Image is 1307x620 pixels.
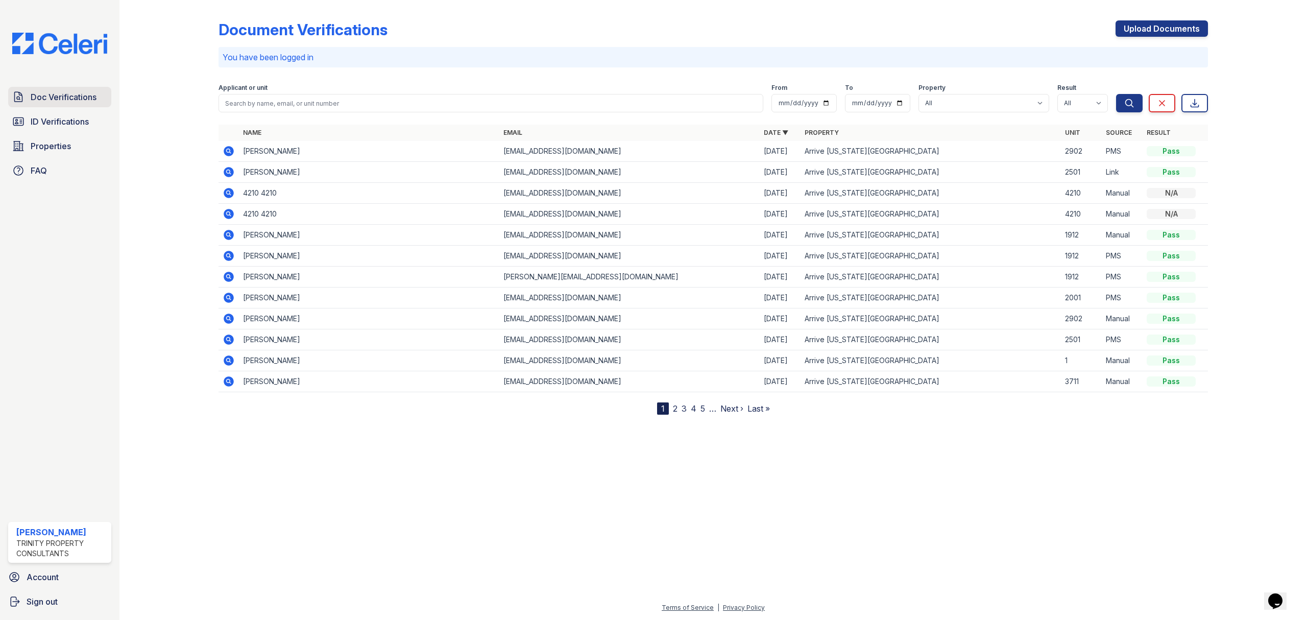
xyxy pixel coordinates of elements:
[760,204,801,225] td: [DATE]
[239,267,499,288] td: [PERSON_NAME]
[764,129,788,136] a: Date ▼
[27,571,59,583] span: Account
[801,204,1061,225] td: Arrive [US_STATE][GEOGRAPHIC_DATA]
[31,164,47,177] span: FAQ
[760,246,801,267] td: [DATE]
[499,350,760,371] td: [EMAIL_ADDRESS][DOMAIN_NAME]
[499,225,760,246] td: [EMAIL_ADDRESS][DOMAIN_NAME]
[760,183,801,204] td: [DATE]
[239,246,499,267] td: [PERSON_NAME]
[1102,371,1143,392] td: Manual
[4,33,115,54] img: CE_Logo_Blue-a8612792a0a2168367f1c8372b55b34899dd931a85d93a1a3d3e32e68fde9ad4.png
[760,350,801,371] td: [DATE]
[1061,371,1102,392] td: 3711
[239,141,499,162] td: [PERSON_NAME]
[219,20,388,39] div: Document Verifications
[673,403,677,414] a: 2
[760,141,801,162] td: [DATE]
[760,308,801,329] td: [DATE]
[760,288,801,308] td: [DATE]
[1102,288,1143,308] td: PMS
[239,183,499,204] td: 4210 4210
[1106,129,1132,136] a: Source
[499,246,760,267] td: [EMAIL_ADDRESS][DOMAIN_NAME]
[239,288,499,308] td: [PERSON_NAME]
[1102,267,1143,288] td: PMS
[1061,246,1102,267] td: 1912
[8,111,111,132] a: ID Verifications
[499,204,760,225] td: [EMAIL_ADDRESS][DOMAIN_NAME]
[1102,329,1143,350] td: PMS
[499,329,760,350] td: [EMAIL_ADDRESS][DOMAIN_NAME]
[223,51,1204,63] p: You have been logged in
[1061,204,1102,225] td: 4210
[1061,329,1102,350] td: 2501
[1147,293,1196,303] div: Pass
[8,160,111,181] a: FAQ
[1061,288,1102,308] td: 2001
[1147,146,1196,156] div: Pass
[1061,308,1102,329] td: 2902
[1061,141,1102,162] td: 2902
[16,526,107,538] div: [PERSON_NAME]
[1102,225,1143,246] td: Manual
[662,604,714,611] a: Terms of Service
[801,308,1061,329] td: Arrive [US_STATE][GEOGRAPHIC_DATA]
[717,604,719,611] div: |
[845,84,853,92] label: To
[801,246,1061,267] td: Arrive [US_STATE][GEOGRAPHIC_DATA]
[1116,20,1208,37] a: Upload Documents
[499,162,760,183] td: [EMAIL_ADDRESS][DOMAIN_NAME]
[1147,167,1196,177] div: Pass
[771,84,787,92] label: From
[723,604,765,611] a: Privacy Policy
[1102,350,1143,371] td: Manual
[499,267,760,288] td: [PERSON_NAME][EMAIL_ADDRESS][DOMAIN_NAME]
[219,84,268,92] label: Applicant or unit
[239,162,499,183] td: [PERSON_NAME]
[801,141,1061,162] td: Arrive [US_STATE][GEOGRAPHIC_DATA]
[239,308,499,329] td: [PERSON_NAME]
[239,225,499,246] td: [PERSON_NAME]
[1061,162,1102,183] td: 2501
[691,403,696,414] a: 4
[1147,272,1196,282] div: Pass
[239,204,499,225] td: 4210 4210
[1065,129,1080,136] a: Unit
[239,371,499,392] td: [PERSON_NAME]
[8,136,111,156] a: Properties
[31,91,96,103] span: Doc Verifications
[4,567,115,587] a: Account
[1102,204,1143,225] td: Manual
[1147,376,1196,387] div: Pass
[918,84,946,92] label: Property
[1147,335,1196,345] div: Pass
[801,225,1061,246] td: Arrive [US_STATE][GEOGRAPHIC_DATA]
[1102,162,1143,183] td: Link
[709,402,716,415] span: …
[760,267,801,288] td: [DATE]
[1102,141,1143,162] td: PMS
[499,288,760,308] td: [EMAIL_ADDRESS][DOMAIN_NAME]
[1061,225,1102,246] td: 1912
[801,371,1061,392] td: Arrive [US_STATE][GEOGRAPHIC_DATA]
[239,329,499,350] td: [PERSON_NAME]
[499,371,760,392] td: [EMAIL_ADDRESS][DOMAIN_NAME]
[4,591,115,612] button: Sign out
[1102,246,1143,267] td: PMS
[760,329,801,350] td: [DATE]
[801,267,1061,288] td: Arrive [US_STATE][GEOGRAPHIC_DATA]
[801,329,1061,350] td: Arrive [US_STATE][GEOGRAPHIC_DATA]
[499,141,760,162] td: [EMAIL_ADDRESS][DOMAIN_NAME]
[1147,314,1196,324] div: Pass
[1147,209,1196,219] div: N/A
[1057,84,1076,92] label: Result
[1147,129,1171,136] a: Result
[16,538,107,559] div: Trinity Property Consultants
[657,402,669,415] div: 1
[499,308,760,329] td: [EMAIL_ADDRESS][DOMAIN_NAME]
[1061,350,1102,371] td: 1
[720,403,743,414] a: Next ›
[801,350,1061,371] td: Arrive [US_STATE][GEOGRAPHIC_DATA]
[747,403,770,414] a: Last »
